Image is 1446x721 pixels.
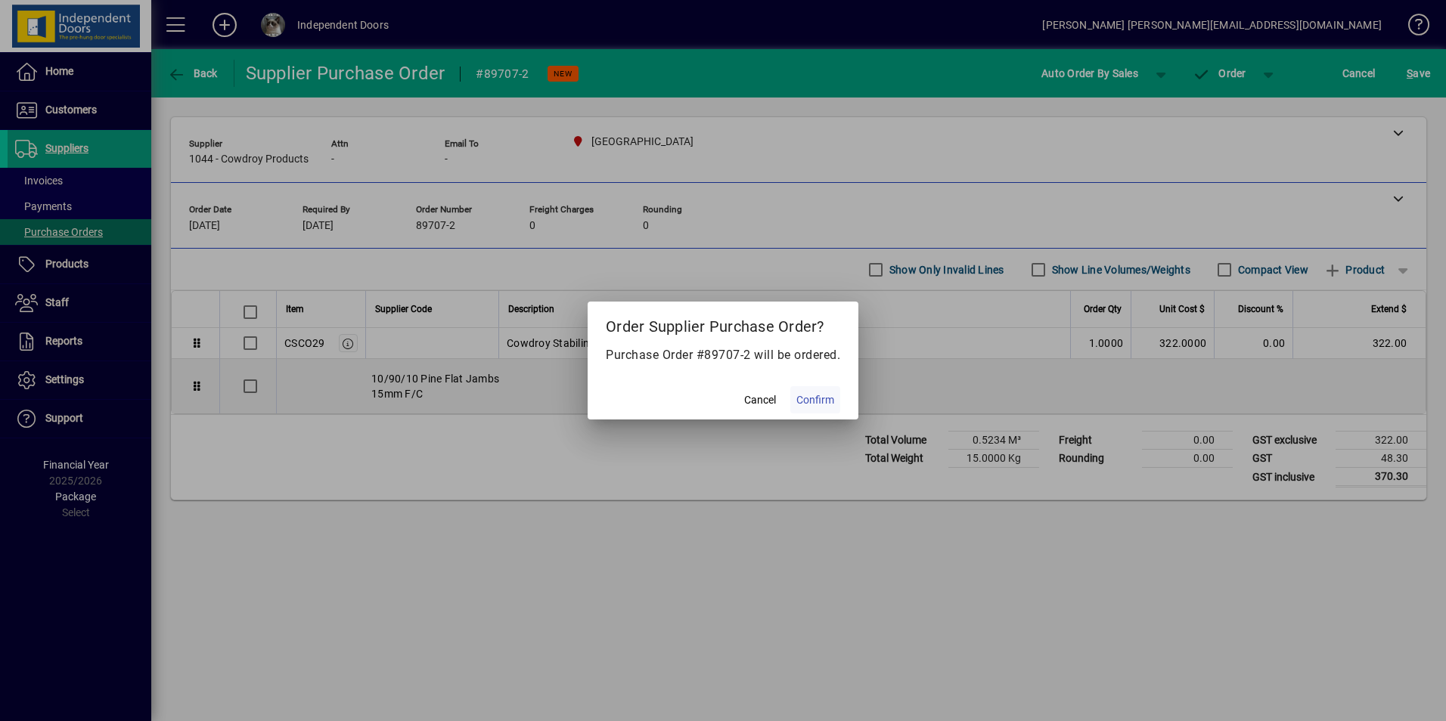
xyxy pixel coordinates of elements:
button: Cancel [736,386,784,413]
span: Confirm [796,392,834,408]
button: Confirm [790,386,840,413]
h2: Order Supplier Purchase Order? [588,302,858,345]
span: Cancel [744,392,776,408]
p: Purchase Order #89707-2 will be ordered. [606,346,840,364]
